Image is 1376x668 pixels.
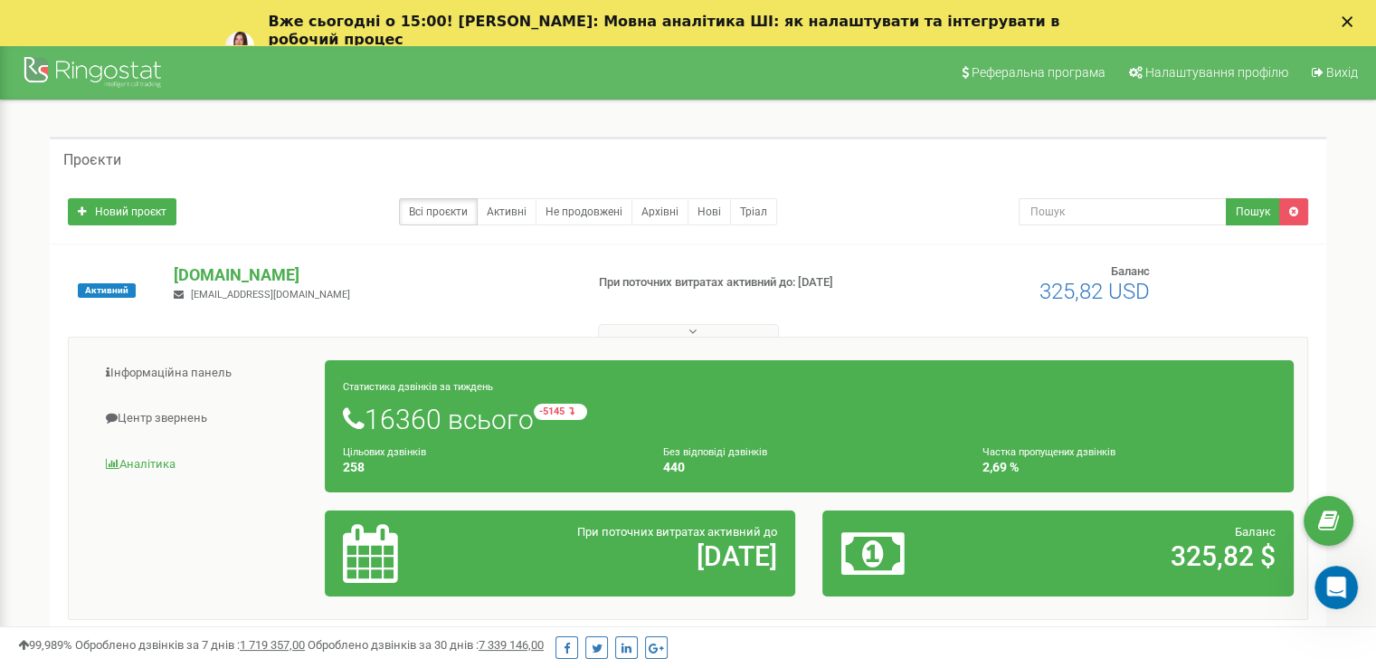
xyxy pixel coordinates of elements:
[577,525,777,539] span: При поточних витратах активний до
[1039,279,1150,304] span: 325,82 USD
[477,198,536,225] a: Активні
[78,283,136,298] span: Активний
[1314,566,1358,609] iframe: Intercom live chat
[240,638,305,652] u: 1 719 357,00
[534,404,587,420] small: -5145
[730,198,777,225] a: Тріал
[950,45,1115,100] a: Реферальна програма
[1145,65,1288,80] span: Налаштування профілю
[343,381,493,393] small: Статистика дзвінків за тиждень
[995,541,1276,571] h2: 325,82 $
[497,541,777,571] h2: [DATE]
[174,263,569,287] p: [DOMAIN_NAME]
[631,198,688,225] a: Архівні
[1111,264,1150,278] span: Баланс
[75,638,305,652] span: Оброблено дзвінків за 7 днів :
[82,443,326,487] a: Аналiтика
[191,289,350,301] span: [EMAIL_ADDRESS][DOMAIN_NAME]
[1226,198,1280,225] button: Пошук
[63,152,121,168] h5: Проєкти
[663,446,767,458] small: Без відповіді дзвінків
[1300,45,1367,100] a: Вихід
[1019,198,1227,225] input: Пошук
[399,198,478,225] a: Всі проєкти
[479,638,544,652] u: 7 339 146,00
[343,404,1276,434] h1: 16360 всього
[82,351,326,396] a: Інформаційна панель
[343,461,636,474] h4: 258
[82,396,326,441] a: Центр звернень
[1342,16,1360,27] div: Закрыть
[343,446,426,458] small: Цільових дзвінків
[663,461,956,474] h4: 440
[68,198,176,225] a: Новий проєкт
[308,638,544,652] span: Оброблено дзвінків за 30 днів :
[1117,45,1297,100] a: Налаштування профілю
[18,638,72,652] span: 99,989%
[599,274,888,291] p: При поточних витратах активний до: [DATE]
[225,32,254,61] img: Profile image for Yuliia
[972,65,1106,80] span: Реферальна програма
[1326,65,1358,80] span: Вихід
[1235,525,1276,539] span: Баланс
[536,198,632,225] a: Не продовжені
[982,461,1276,474] h4: 2,69 %
[269,13,1060,48] b: Вже сьогодні о 15:00! [PERSON_NAME]: Мовна аналітика ШІ: як налаштувати та інтегрувати в робочий ...
[688,198,731,225] a: Нові
[982,446,1115,458] small: Частка пропущених дзвінків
